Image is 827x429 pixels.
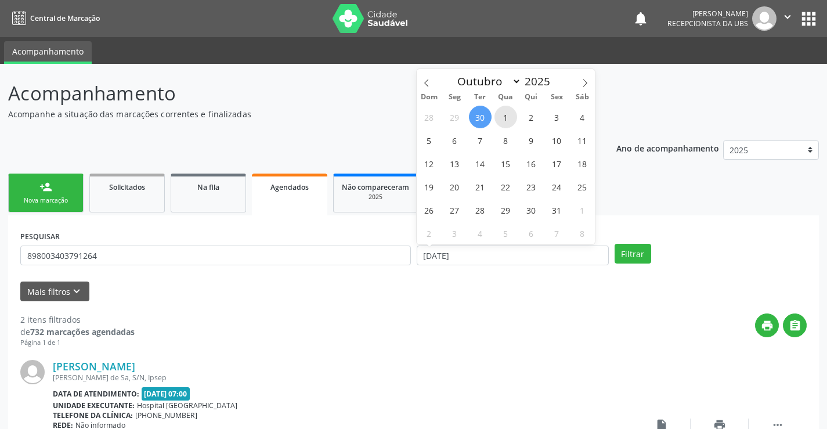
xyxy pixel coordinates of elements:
[469,129,492,152] span: Outubro 7, 2025
[520,222,543,244] span: Novembro 6, 2025
[755,313,779,337] button: print
[53,360,135,373] a: [PERSON_NAME]
[781,10,794,23] i: 
[571,106,594,128] span: Outubro 4, 2025
[799,9,819,29] button: apps
[20,282,89,302] button: Mais filtroskeyboard_arrow_down
[667,19,748,28] span: Recepcionista da UBS
[417,93,442,101] span: Dom
[569,93,595,101] span: Sáb
[20,360,45,384] img: img
[752,6,777,31] img: img
[494,175,517,198] span: Outubro 22, 2025
[20,326,135,338] div: de
[137,401,237,410] span: Hospital [GEOGRAPHIC_DATA]
[418,106,440,128] span: Setembro 28, 2025
[520,175,543,198] span: Outubro 23, 2025
[546,152,568,175] span: Outubro 17, 2025
[443,129,466,152] span: Outubro 6, 2025
[142,387,190,401] span: [DATE] 07:00
[53,410,133,420] b: Telefone da clínica:
[20,228,60,246] label: PESQUISAR
[8,79,576,108] p: Acompanhamento
[520,152,543,175] span: Outubro 16, 2025
[494,199,517,221] span: Outubro 29, 2025
[443,199,466,221] span: Outubro 27, 2025
[197,182,219,192] span: Na fila
[53,373,633,383] div: [PERSON_NAME] de Sa, S/N, Ipsep
[270,182,309,192] span: Agendados
[342,193,409,201] div: 2025
[520,129,543,152] span: Outubro 9, 2025
[443,152,466,175] span: Outubro 13, 2025
[546,106,568,128] span: Outubro 3, 2025
[109,182,145,192] span: Solicitados
[616,140,719,155] p: Ano de acompanhamento
[494,129,517,152] span: Outubro 8, 2025
[667,9,748,19] div: [PERSON_NAME]
[571,199,594,221] span: Novembro 1, 2025
[342,182,409,192] span: Não compareceram
[452,73,522,89] select: Month
[546,175,568,198] span: Outubro 24, 2025
[17,196,75,205] div: Nova marcação
[39,181,52,193] div: person_add
[571,152,594,175] span: Outubro 18, 2025
[20,246,411,265] input: Nome, CNS
[469,106,492,128] span: Setembro 30, 2025
[8,108,576,120] p: Acompanhe a situação das marcações correntes e finalizadas
[469,222,492,244] span: Novembro 4, 2025
[418,199,440,221] span: Outubro 26, 2025
[443,106,466,128] span: Setembro 29, 2025
[135,410,197,420] span: [PHONE_NUMBER]
[443,175,466,198] span: Outubro 20, 2025
[469,175,492,198] span: Outubro 21, 2025
[30,326,135,337] strong: 732 marcações agendadas
[442,93,467,101] span: Seg
[494,106,517,128] span: Outubro 1, 2025
[53,401,135,410] b: Unidade executante:
[546,199,568,221] span: Outubro 31, 2025
[418,129,440,152] span: Outubro 5, 2025
[789,319,801,332] i: 
[761,319,774,332] i: print
[469,199,492,221] span: Outubro 28, 2025
[518,93,544,101] span: Qui
[53,389,139,399] b: Data de atendimento:
[443,222,466,244] span: Novembro 3, 2025
[20,338,135,348] div: Página 1 de 1
[70,285,83,298] i: keyboard_arrow_down
[546,129,568,152] span: Outubro 10, 2025
[783,313,807,337] button: 
[494,152,517,175] span: Outubro 15, 2025
[418,175,440,198] span: Outubro 19, 2025
[521,74,559,89] input: Year
[777,6,799,31] button: 
[8,9,100,28] a: Central de Marcação
[571,129,594,152] span: Outubro 11, 2025
[417,246,609,265] input: Selecione um intervalo
[493,93,518,101] span: Qua
[520,106,543,128] span: Outubro 2, 2025
[544,93,569,101] span: Sex
[571,222,594,244] span: Novembro 8, 2025
[571,175,594,198] span: Outubro 25, 2025
[4,41,92,64] a: Acompanhamento
[418,152,440,175] span: Outubro 12, 2025
[30,13,100,23] span: Central de Marcação
[20,313,135,326] div: 2 itens filtrados
[546,222,568,244] span: Novembro 7, 2025
[467,93,493,101] span: Ter
[633,10,649,27] button: notifications
[469,152,492,175] span: Outubro 14, 2025
[494,222,517,244] span: Novembro 5, 2025
[520,199,543,221] span: Outubro 30, 2025
[615,244,651,264] button: Filtrar
[418,222,440,244] span: Novembro 2, 2025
